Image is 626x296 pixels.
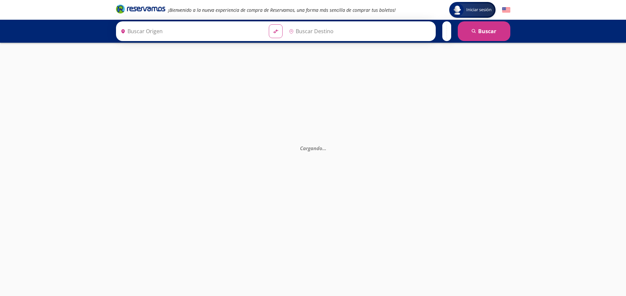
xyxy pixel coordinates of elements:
[116,4,165,14] i: Brand Logo
[118,23,264,39] input: Buscar Origen
[286,23,432,39] input: Buscar Destino
[325,145,326,151] span: .
[324,145,325,151] span: .
[464,7,494,13] span: Iniciar sesión
[458,21,510,41] button: Buscar
[168,7,396,13] em: ¡Bienvenido a la nueva experiencia de compra de Reservamos, una forma más sencilla de comprar tus...
[502,6,510,14] button: English
[300,145,326,151] em: Cargando
[116,4,165,16] a: Brand Logo
[322,145,324,151] span: .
